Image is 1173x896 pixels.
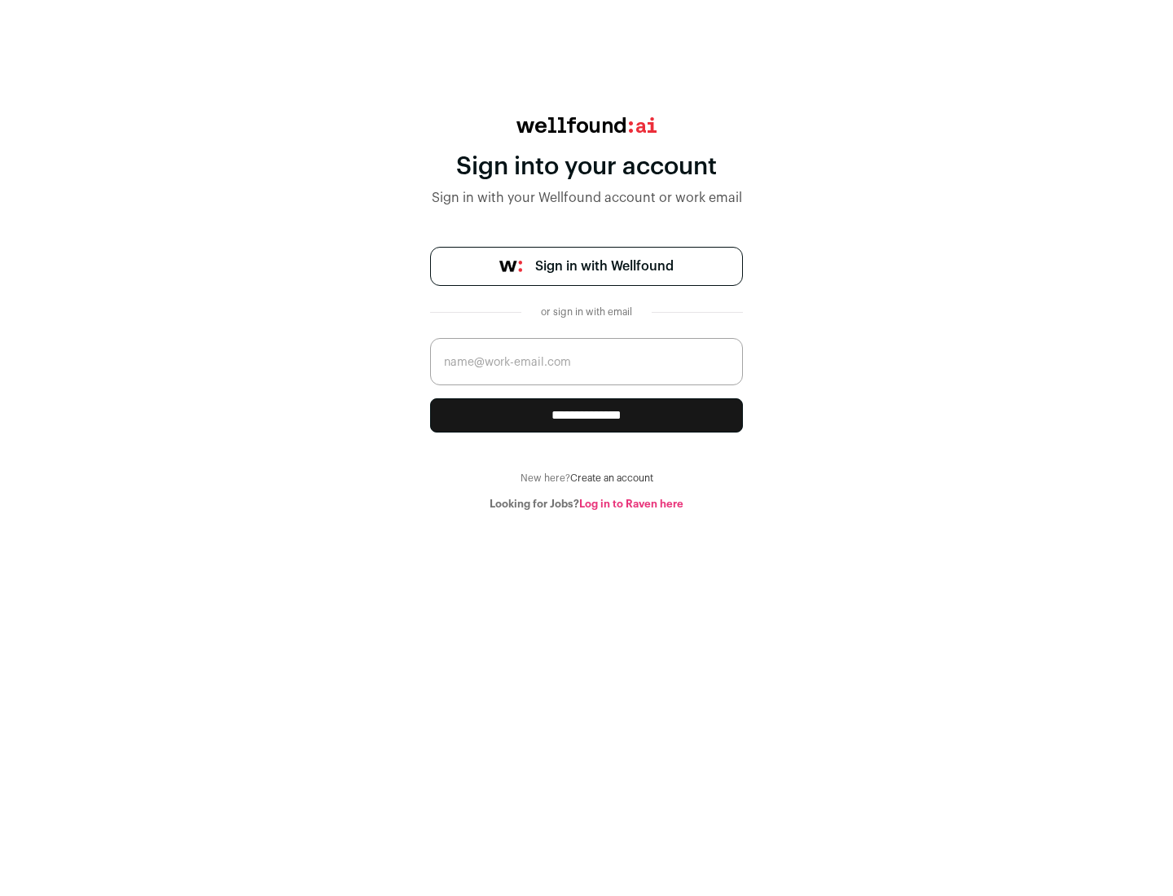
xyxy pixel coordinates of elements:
[430,188,743,208] div: Sign in with your Wellfound account or work email
[499,261,522,272] img: wellfound-symbol-flush-black-fb3c872781a75f747ccb3a119075da62bfe97bd399995f84a933054e44a575c4.png
[534,305,639,318] div: or sign in with email
[430,247,743,286] a: Sign in with Wellfound
[579,499,683,509] a: Log in to Raven here
[430,152,743,182] div: Sign into your account
[430,472,743,485] div: New here?
[570,473,653,483] a: Create an account
[516,117,657,133] img: wellfound:ai
[430,338,743,385] input: name@work-email.com
[430,498,743,511] div: Looking for Jobs?
[535,257,674,276] span: Sign in with Wellfound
